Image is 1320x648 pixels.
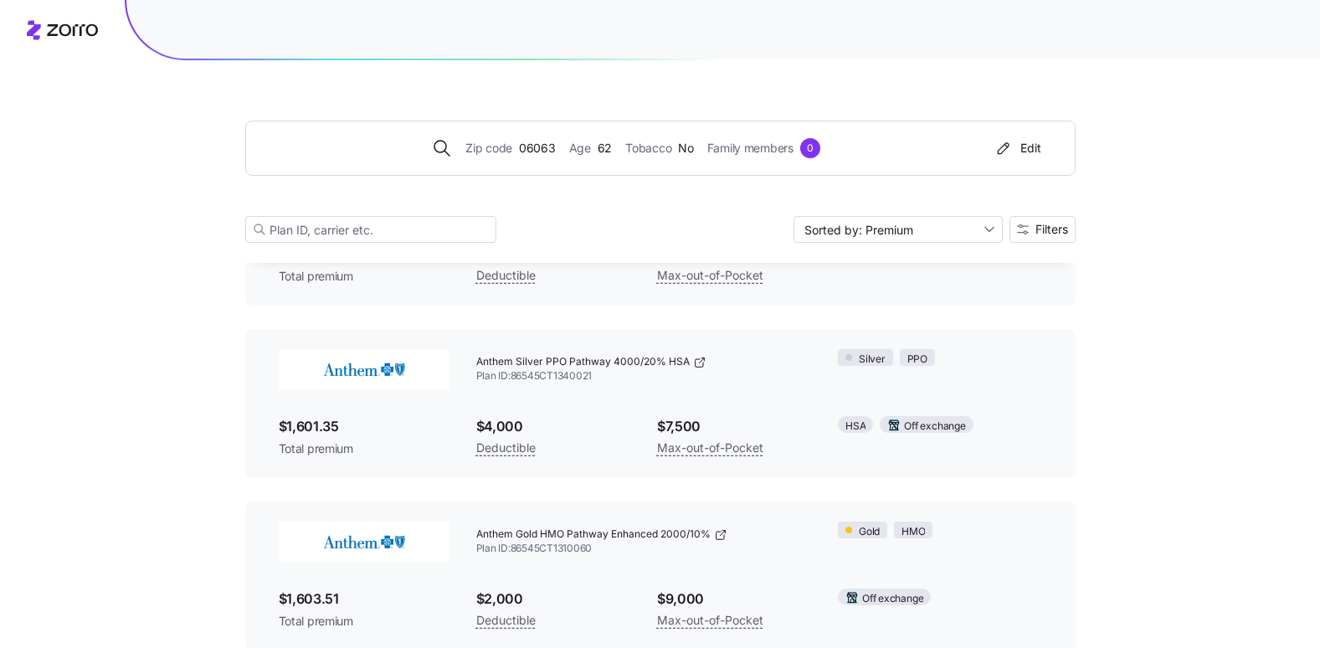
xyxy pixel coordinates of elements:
span: Silver [859,352,886,368]
span: Max-out-of-Pocket [657,610,763,630]
span: Plan ID: 86545CT1340021 [476,369,812,383]
span: Anthem Gold HMO Pathway Enhanced 2000/10% [476,527,711,542]
span: Zip code [465,139,512,157]
span: Filters [1035,224,1068,235]
div: 0 [800,138,820,158]
span: Tobacco [625,139,671,157]
span: Max-out-of-Pocket [657,265,763,285]
span: Total premium [279,440,449,457]
span: $7,500 [657,416,811,437]
span: Age [569,139,591,157]
span: PPO [907,352,927,368]
span: Off exchange [904,419,965,435]
span: $1,601.35 [279,416,449,437]
input: Plan ID, carrier etc. [245,216,496,243]
span: Deductible [476,610,536,630]
span: $9,000 [657,589,811,609]
span: Plan ID: 86545CT1310060 [476,542,812,556]
span: Off exchange [862,591,923,607]
span: Anthem Silver PPO Pathway 4000/20% HSA [476,355,690,369]
button: Filters [1009,216,1076,243]
span: HMO [901,524,925,540]
span: Deductible [476,265,536,285]
span: 62 [598,139,612,157]
div: Edit [994,140,1041,157]
img: Anthem [279,349,449,389]
span: Total premium [279,268,449,285]
span: Gold [859,524,880,540]
span: HSA [845,419,865,435]
span: $1,603.51 [279,589,449,609]
span: Family members [707,139,794,157]
span: Max-out-of-Pocket [657,438,763,458]
span: No [678,139,693,157]
span: $2,000 [476,589,630,609]
span: Deductible [476,438,536,458]
span: 06063 [519,139,556,157]
span: $4,000 [476,416,630,437]
button: Edit [987,135,1048,162]
img: Anthem [279,522,449,562]
span: Total premium [279,613,449,630]
input: Sort by [794,216,1003,243]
